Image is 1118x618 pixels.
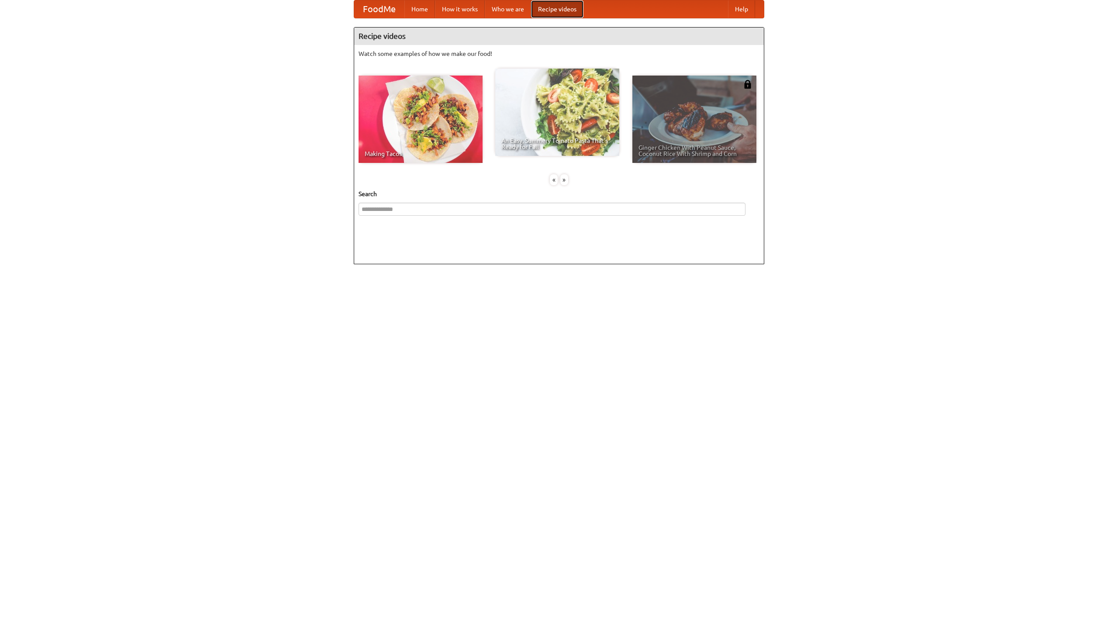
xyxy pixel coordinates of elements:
h5: Search [359,190,759,198]
a: FoodMe [354,0,404,18]
h4: Recipe videos [354,28,764,45]
img: 483408.png [743,80,752,89]
span: An Easy, Summery Tomato Pasta That's Ready for Fall [501,138,613,150]
a: Who we are [485,0,531,18]
span: Making Tacos [365,151,476,157]
p: Watch some examples of how we make our food! [359,49,759,58]
a: How it works [435,0,485,18]
a: Home [404,0,435,18]
a: An Easy, Summery Tomato Pasta That's Ready for Fall [495,69,619,156]
a: Recipe videos [531,0,583,18]
div: » [560,174,568,185]
div: « [550,174,558,185]
a: Making Tacos [359,76,483,163]
a: Help [728,0,755,18]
